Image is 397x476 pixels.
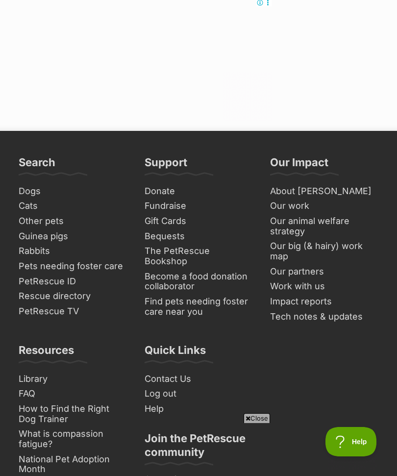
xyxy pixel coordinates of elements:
a: Fundraise [141,199,257,214]
a: Log out [141,386,257,401]
a: Library [15,372,131,387]
a: What is compassion fatigue? [15,426,131,451]
a: Our animal welfare strategy [266,214,382,239]
h3: Resources [19,343,74,363]
a: Find pets needing foster care near you [141,294,257,319]
a: Impact reports [266,294,382,309]
iframe: Advertisement [20,427,377,471]
a: Bequests [141,229,257,244]
a: The PetRescue Bookshop [141,244,257,269]
a: Our partners [266,264,382,279]
iframe: Help Scout Beacon - Open [325,427,377,456]
a: Guinea pigs [15,229,131,244]
a: Gift Cards [141,214,257,229]
h3: Quick Links [145,343,206,363]
a: Pets needing foster care [15,259,131,274]
a: Cats [15,199,131,214]
a: Work with us [266,279,382,294]
a: Other pets [15,214,131,229]
a: Rabbits [15,244,131,259]
a: PetRescue ID [15,274,131,289]
a: Become a food donation collaborator [141,269,257,294]
a: Contact Us [141,372,257,387]
a: Tech notes & updates [266,309,382,325]
h3: Our Impact [270,155,328,175]
a: About [PERSON_NAME] [266,184,382,199]
h3: Support [145,155,187,175]
a: PetRescue TV [15,304,131,319]
a: Rescue directory [15,289,131,304]
span: Close [244,413,270,423]
a: Help [141,401,257,417]
a: FAQ [15,386,131,401]
a: Our work [266,199,382,214]
h3: Search [19,155,55,175]
a: How to Find the Right Dog Trainer [15,401,131,426]
a: Donate [141,184,257,199]
a: Dogs [15,184,131,199]
a: Our big (& hairy) work map [266,239,382,264]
